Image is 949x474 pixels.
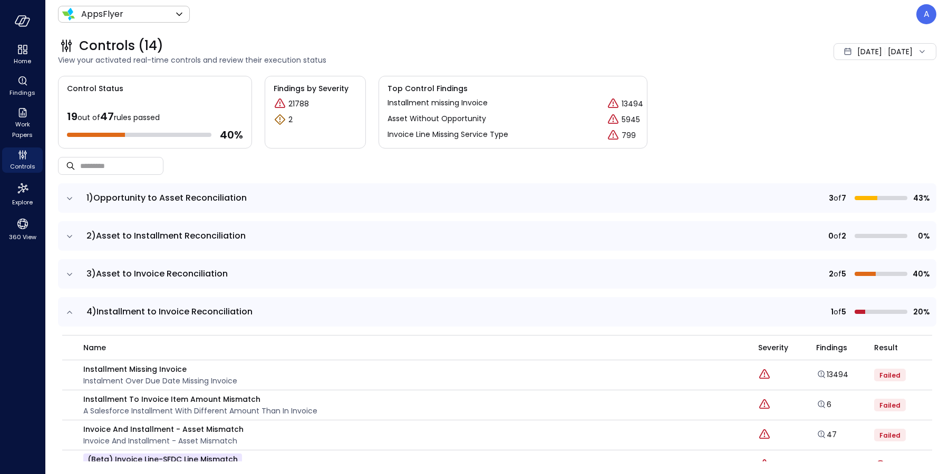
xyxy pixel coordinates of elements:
p: 13494 [622,98,643,110]
span: Home [14,56,31,66]
a: Explore findings [816,402,831,412]
div: Critical [274,97,286,110]
p: Instalment over due date missing invoice [83,375,237,387]
span: of [834,306,841,318]
span: 19 [67,109,78,124]
a: 47 [816,429,837,440]
span: 0% [912,230,930,242]
p: 2 [288,114,293,125]
span: name [83,342,106,353]
p: Invoice and installment - asset mismatch [83,423,244,435]
p: Invoice and installment - asset mismatch [83,435,244,447]
a: 13494 [816,369,848,380]
span: 20% [912,306,930,318]
div: Warning [274,113,286,126]
span: of [834,230,841,242]
button: expand row [64,269,75,280]
span: 47 [100,109,114,124]
p: Installment missing Invoice [83,363,237,375]
span: Explore [12,197,33,208]
span: 0 [828,230,834,242]
span: 1 [831,306,834,318]
span: Controls (14) [79,37,163,54]
span: 3 [829,192,834,204]
a: Explore findings [816,432,837,442]
span: Control Status [59,76,123,94]
p: 21788 [288,98,309,110]
p: 799 [622,130,636,141]
span: Findings [816,342,847,353]
p: (beta) Invoice line-SFDC line Mismatch [83,453,242,465]
p: Installment To Invoice Item Amount Mismatch [83,393,317,405]
div: Critical [607,129,619,142]
span: 7 [841,192,846,204]
span: 43% [912,192,930,204]
span: Work Papers [6,119,38,140]
span: 2 [841,230,846,242]
p: A Salesforce Installment with different amount than in invoice [83,405,317,417]
p: 5945 [622,114,640,125]
div: Critical [607,97,619,110]
div: Work Papers [2,105,43,141]
span: Failed [879,401,900,410]
span: rules passed [114,112,160,123]
button: expand row [64,307,75,318]
span: 5 [841,306,846,318]
div: Critical [758,458,771,472]
span: Findings [9,87,35,98]
span: [DATE] [857,46,882,57]
div: Critical [758,398,771,412]
span: Failed [879,371,900,380]
span: Controls [10,161,35,172]
div: Control run failed on: Sep 1, 2025 Error message: 0:00' AND '2025-09-01 21:00:00'))': (1054, "Unk... [874,458,887,471]
span: Severity [758,342,788,353]
div: Findings [2,74,43,99]
span: View your activated real-time controls and review their execution status [58,54,678,66]
span: Findings by Severity [274,83,357,94]
button: expand row [64,231,75,242]
div: Controls [2,147,43,173]
a: 6 [816,399,831,410]
button: expand row [64,193,75,204]
div: Avi Brandwain [916,4,936,24]
p: Asset Without Opportunity [388,113,486,126]
div: Explore [2,179,43,209]
p: Installment missing Invoice [388,97,488,110]
span: 4)Installment to Invoice Reconciliation [86,305,253,318]
div: Critical [758,428,771,442]
span: 1)Opportunity to Asset Reconciliation [86,192,247,204]
span: out of [78,112,100,123]
img: Icon [62,8,75,21]
span: 360 View [9,232,36,242]
span: 3)Asset to Invoice Reconciliation [86,268,228,280]
span: 40 % [220,128,243,142]
span: 2)Asset to Installment Reconciliation [86,230,246,242]
p: A [924,8,929,21]
span: of [834,192,841,204]
p: AppsFlyer [81,8,123,21]
div: Home [2,42,43,67]
div: Critical [758,368,771,382]
span: 5 [841,268,846,280]
span: Top Control Findings [388,83,638,94]
span: 40% [912,268,930,280]
span: of [834,268,841,280]
span: Failed [879,431,900,440]
div: 360 View [2,215,43,243]
span: Result [874,342,898,353]
a: Explore findings [816,372,848,382]
div: Critical [607,113,619,126]
span: 2 [829,268,834,280]
p: Invoice Line Missing Service Type [388,129,508,142]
